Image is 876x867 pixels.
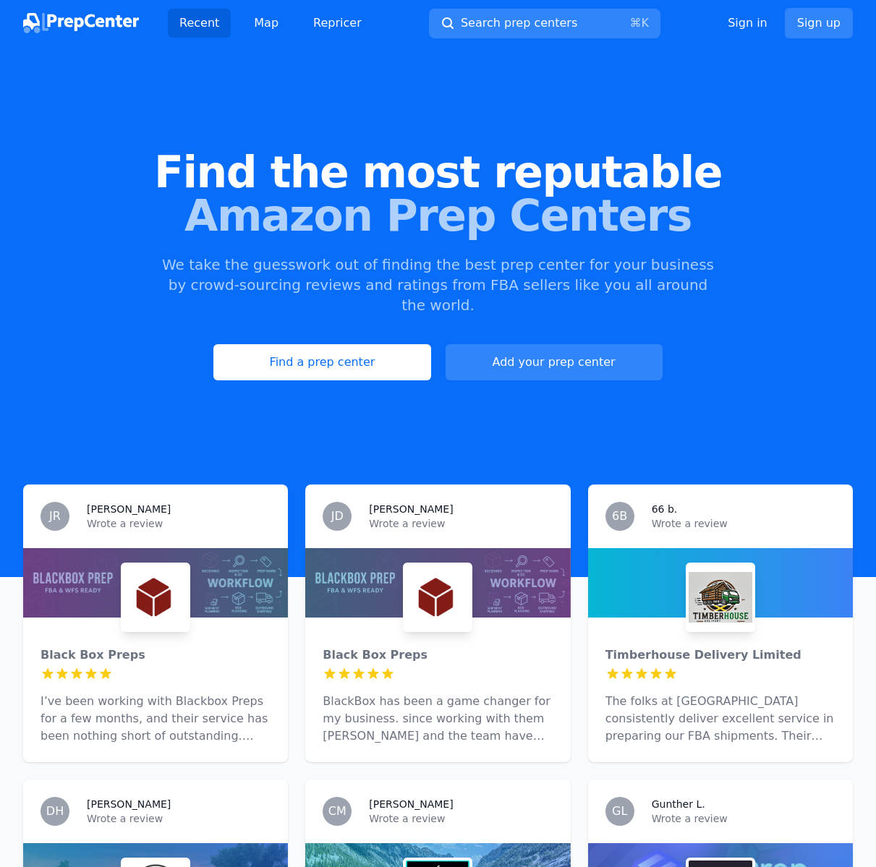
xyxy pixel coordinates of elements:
p: Wrote a review [369,811,553,826]
h3: [PERSON_NAME] [87,502,171,516]
p: We take the guesswork out of finding the best prep center for your business by crowd-sourcing rev... [161,255,716,315]
p: Wrote a review [652,516,835,531]
span: GL [612,806,627,817]
span: CM [328,806,346,817]
span: Find the most reputable [23,150,853,194]
a: 6B66 b.Wrote a reviewTimberhouse Delivery LimitedTimberhouse Delivery LimitedThe folks at [GEOGRA... [588,484,853,762]
h3: [PERSON_NAME] [369,502,453,516]
div: Black Box Preps [323,646,553,664]
span: 6B [612,511,627,522]
p: Wrote a review [369,516,553,531]
h3: [PERSON_NAME] [87,797,171,811]
img: PrepCenter [23,13,139,33]
a: Find a prep center [213,344,430,380]
img: Timberhouse Delivery Limited [689,565,752,629]
a: Recent [168,9,231,38]
kbd: K [641,16,649,30]
h3: 66 b. [652,502,678,516]
img: Black Box Preps [124,565,187,629]
a: JD[PERSON_NAME]Wrote a reviewBlack Box PrepsBlack Box PrepsBlackBox has been a game changer for m... [305,484,570,762]
p: Wrote a review [87,811,271,826]
span: JR [49,511,61,522]
a: Map [242,9,290,38]
p: Wrote a review [652,811,835,826]
h3: Gunther L. [652,797,705,811]
a: Repricer [302,9,373,38]
h3: [PERSON_NAME] [369,797,453,811]
span: DH [46,806,64,817]
p: BlackBox has been a game changer for my business. since working with them [PERSON_NAME] and the t... [323,693,553,745]
p: I’ve been working with Blackbox Preps for a few months, and their service has been nothing short ... [41,693,271,745]
a: Sign up [785,8,853,38]
span: JD [331,511,344,522]
span: Amazon Prep Centers [23,194,853,237]
a: JR[PERSON_NAME]Wrote a reviewBlack Box PrepsBlack Box PrepsI’ve been working with Blackbox Preps ... [23,484,288,762]
kbd: ⌘ [629,16,641,30]
a: Add your prep center [446,344,663,380]
span: Search prep centers [461,14,577,32]
div: Black Box Preps [41,646,271,664]
p: The folks at [GEOGRAPHIC_DATA] consistently deliver excellent service in preparing our FBA shipme... [605,693,835,745]
button: Search prep centers⌘K [429,9,660,38]
img: Black Box Preps [406,565,469,629]
div: Timberhouse Delivery Limited [605,646,835,664]
p: Wrote a review [87,516,271,531]
a: Sign in [728,14,767,32]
